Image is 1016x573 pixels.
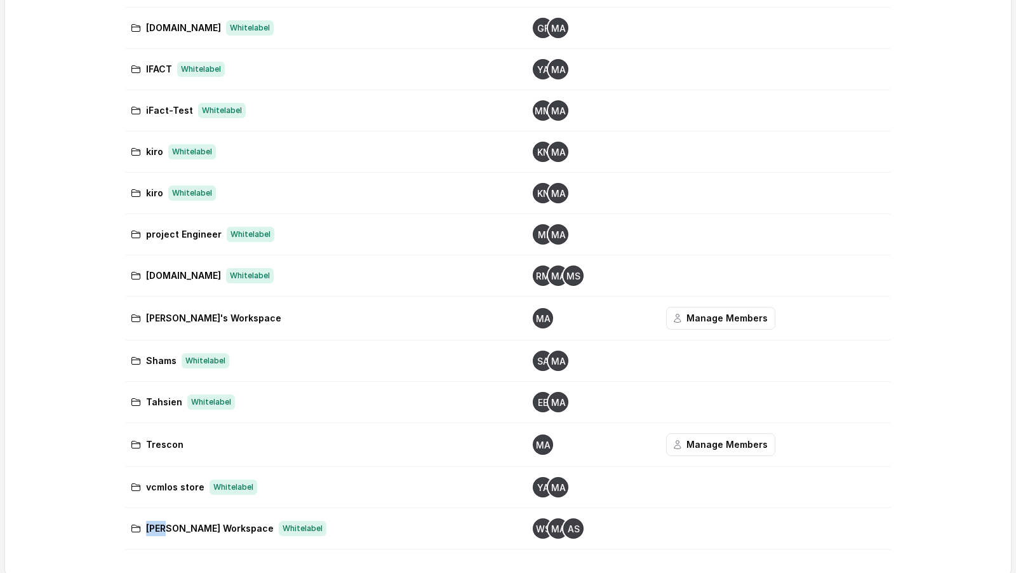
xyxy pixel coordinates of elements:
span: Whitelabel [226,268,274,283]
span: Whitelabel [187,394,235,410]
text: MA [551,24,565,34]
button: Manage Members [666,307,775,330]
text: MA [535,440,550,450]
p: [PERSON_NAME]'s Workspace [146,311,281,326]
text: MS [566,271,580,281]
text: WS [535,524,550,534]
text: MA [551,271,565,281]
text: SA [537,356,549,367]
p: vcmlos store [146,480,204,495]
p: iFact-Test [146,103,193,118]
p: [PERSON_NAME] Workspace [146,521,274,536]
p: kiro [146,144,163,159]
button: Manage Members [666,433,775,456]
text: KN [537,189,549,199]
span: Whitelabel [168,144,216,159]
span: Whitelabel [226,20,274,36]
text: RM [536,271,550,281]
text: GF [537,24,549,34]
text: MA [535,314,550,324]
text: YA [537,65,549,75]
span: Whitelabel [198,103,246,118]
p: [DOMAIN_NAME] [146,20,221,36]
text: MA [551,356,565,367]
text: MA [551,189,565,199]
span: Whitelabel [182,353,229,368]
p: Trescon [146,437,184,452]
span: Whitelabel [177,62,225,77]
text: EE [538,398,548,408]
text: MM [535,106,551,116]
span: Whitelabel [168,185,216,201]
text: MA [551,65,565,75]
p: Shams [146,353,177,368]
text: AS [567,524,579,534]
text: YA [537,483,549,493]
span: Whitelabel [227,227,274,242]
p: [DOMAIN_NAME] [146,268,221,283]
span: Whitelabel [210,480,257,495]
text: MA [551,524,565,534]
text: MA [551,483,565,493]
text: KN [537,147,549,158]
p: kiro [146,185,163,201]
p: Tahsien [146,394,182,410]
text: MA [551,106,565,116]
text: MI [537,230,548,240]
text: MA [551,147,565,158]
span: Whitelabel [279,521,326,536]
text: MA [551,230,565,240]
p: project Engineer [146,227,222,242]
p: IFACT [146,62,172,77]
text: MA [551,398,565,408]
